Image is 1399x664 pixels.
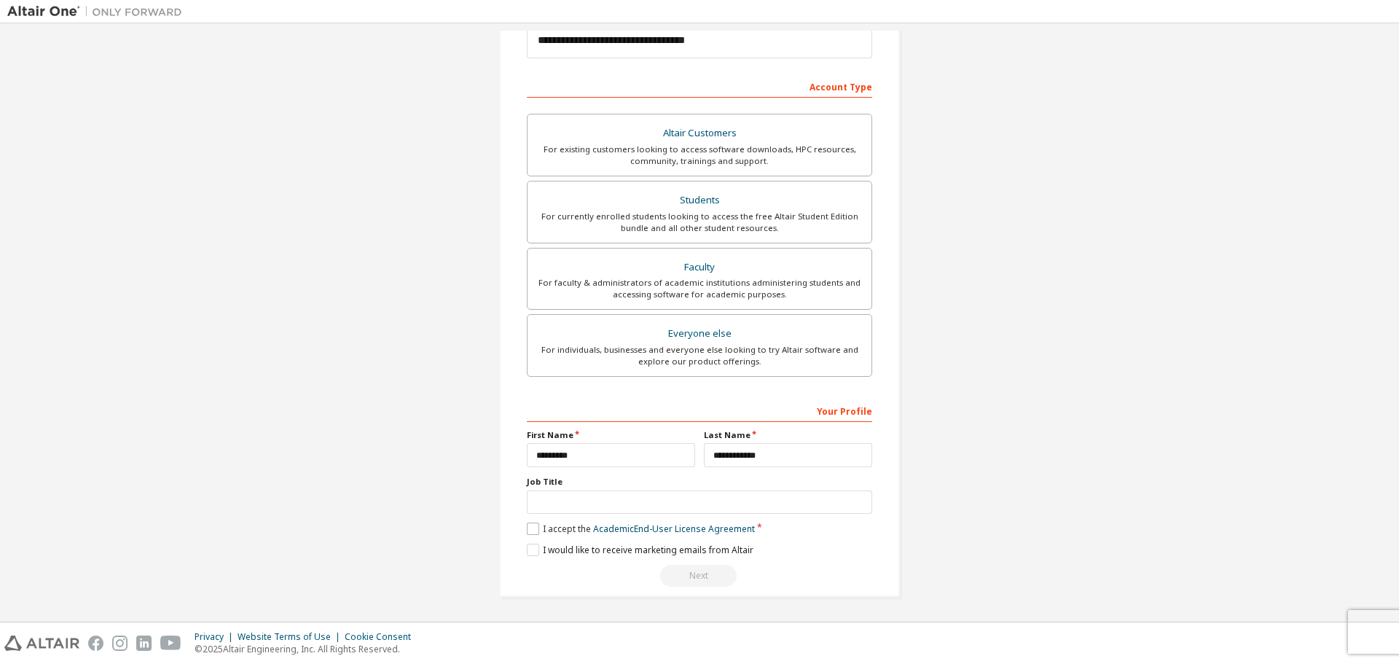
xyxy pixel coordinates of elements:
div: For faculty & administrators of academic institutions administering students and accessing softwa... [536,277,863,300]
img: facebook.svg [88,636,103,651]
div: Read and acccept EULA to continue [527,565,872,587]
img: linkedin.svg [136,636,152,651]
div: Your Profile [527,399,872,422]
div: For currently enrolled students looking to access the free Altair Student Edition bundle and all ... [536,211,863,234]
img: altair_logo.svg [4,636,79,651]
div: Account Type [527,74,872,98]
img: instagram.svg [112,636,128,651]
div: Privacy [195,631,238,643]
div: For individuals, businesses and everyone else looking to try Altair software and explore our prod... [536,344,863,367]
div: Students [536,190,863,211]
img: Altair One [7,4,189,19]
label: I would like to receive marketing emails from Altair [527,544,753,556]
div: Website Terms of Use [238,631,345,643]
a: Academic End-User License Agreement [593,523,755,535]
label: Job Title [527,476,872,488]
label: Last Name [704,429,872,441]
div: Everyone else [536,324,863,344]
img: youtube.svg [160,636,181,651]
div: Faculty [536,257,863,278]
p: © 2025 Altair Engineering, Inc. All Rights Reserved. [195,643,420,655]
label: First Name [527,429,695,441]
div: Altair Customers [536,123,863,144]
label: I accept the [527,523,755,535]
div: For existing customers looking to access software downloads, HPC resources, community, trainings ... [536,144,863,167]
div: Cookie Consent [345,631,420,643]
